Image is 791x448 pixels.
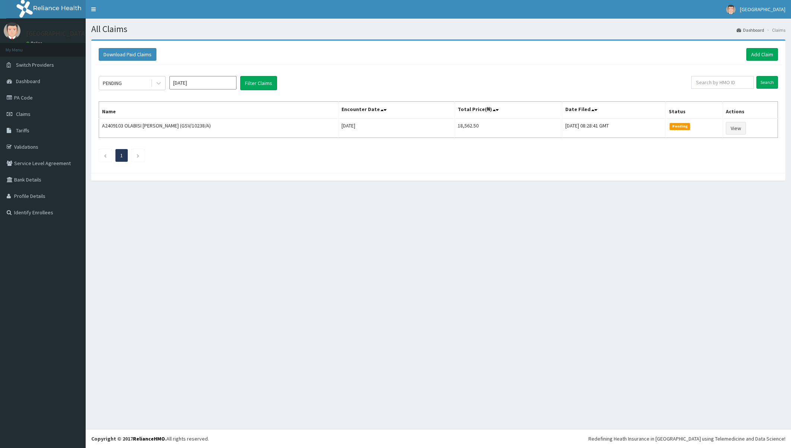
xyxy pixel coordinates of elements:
input: Search by HMO ID [691,76,754,89]
td: [DATE] [338,119,454,138]
footer: All rights reserved. [86,429,791,448]
p: [GEOGRAPHIC_DATA] [26,30,88,37]
td: [DATE] 08:28:41 GMT [562,119,666,138]
h1: All Claims [91,24,785,34]
a: Add Claim [746,48,778,61]
th: Name [99,102,339,119]
span: Switch Providers [16,61,54,68]
a: RelianceHMO [133,435,165,442]
a: Next page [136,152,140,159]
th: Total Price(₦) [454,102,562,119]
input: Select Month and Year [169,76,236,89]
span: [GEOGRAPHIC_DATA] [740,6,785,13]
th: Date Filed [562,102,666,119]
th: Status [666,102,723,119]
th: Encounter Date [338,102,454,119]
div: PENDING [103,79,122,87]
td: A2409103 OLABISI [PERSON_NAME] (GSV/10238/A) [99,119,339,138]
a: Online [26,41,44,46]
span: Tariffs [16,127,29,134]
img: User Image [726,5,736,14]
a: View [726,122,746,135]
button: Filter Claims [240,76,277,90]
a: Page 1 is your current page [120,152,123,159]
input: Search [756,76,778,89]
span: Claims [16,111,31,117]
span: Pending [670,123,690,130]
img: User Image [4,22,20,39]
th: Actions [723,102,778,119]
div: Redefining Heath Insurance in [GEOGRAPHIC_DATA] using Telemedicine and Data Science! [588,435,785,442]
span: Dashboard [16,78,40,85]
a: Previous page [104,152,107,159]
strong: Copyright © 2017 . [91,435,166,442]
td: 18,562.50 [454,119,562,138]
a: Dashboard [737,27,764,33]
button: Download Paid Claims [99,48,156,61]
li: Claims [765,27,785,33]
